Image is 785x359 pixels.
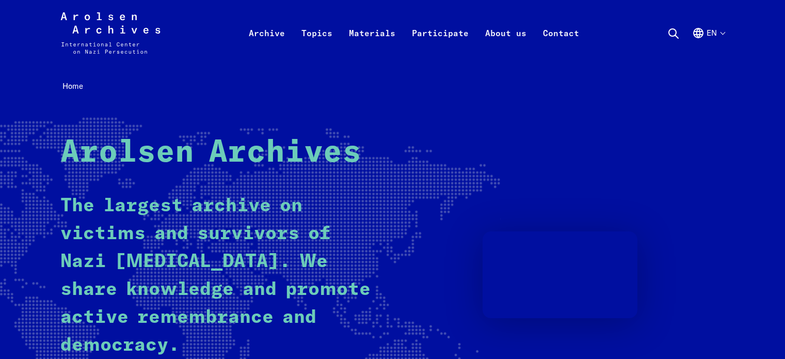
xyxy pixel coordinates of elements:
nav: Breadcrumb [60,79,725,95]
a: Participate [404,25,477,66]
a: Materials [341,25,404,66]
nav: Primary [241,12,587,54]
button: English, language selection [692,27,725,64]
a: About us [477,25,535,66]
a: Archive [241,25,293,66]
span: Home [62,81,83,91]
a: Topics [293,25,341,66]
strong: Arolsen Archives [60,137,361,168]
a: Contact [535,25,587,66]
